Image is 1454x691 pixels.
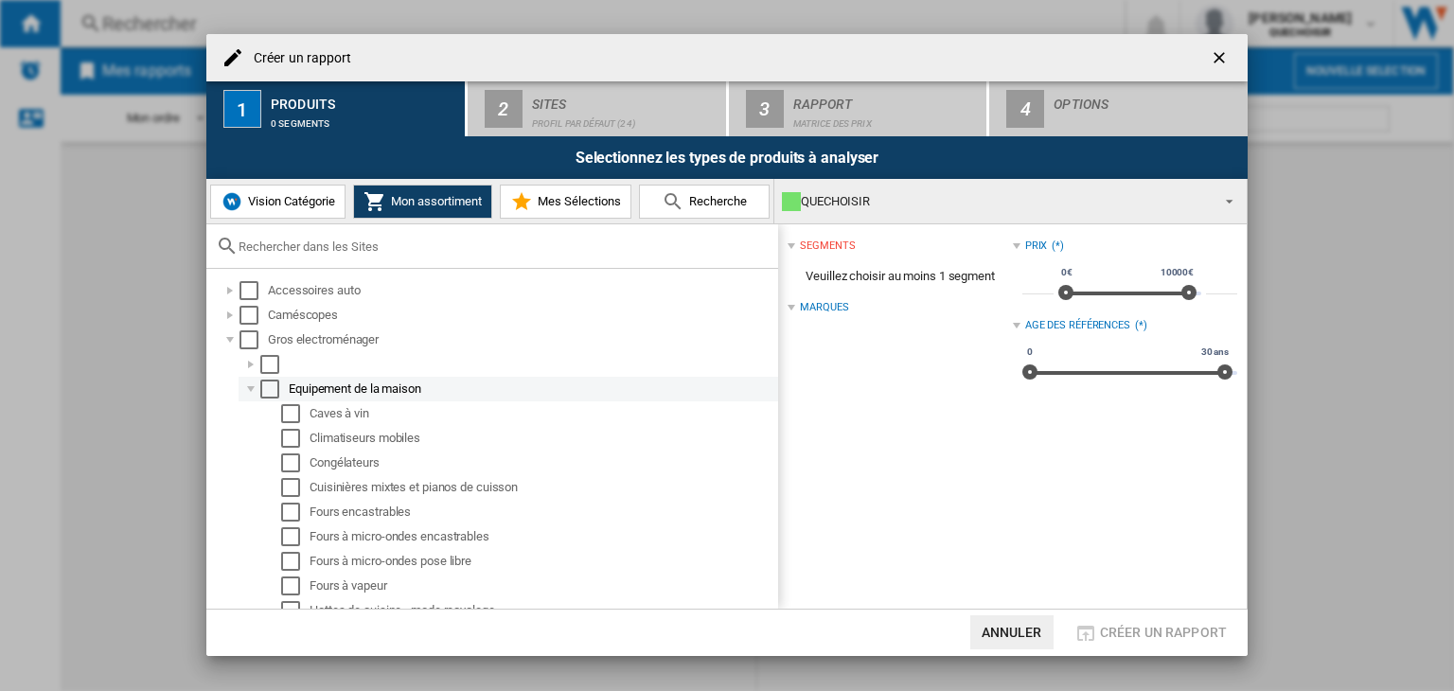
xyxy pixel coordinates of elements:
[271,89,457,109] div: Produits
[500,185,631,219] button: Mes Sélections
[989,81,1248,136] button: 4 Options
[970,615,1054,649] button: Annuler
[243,194,335,208] span: Vision Catégorie
[1006,90,1044,128] div: 4
[1054,89,1240,109] div: Options
[244,49,352,68] h4: Créer un rapport
[206,136,1248,179] div: Selectionnez les types de produits à analyser
[310,478,775,497] div: Cuisinières mixtes et pianos de cuisson
[223,90,261,128] div: 1
[310,503,775,522] div: Fours encastrables
[239,239,769,254] input: Rechercher dans les Sites
[800,300,848,315] div: Marques
[239,281,268,300] md-checkbox: Select
[746,90,784,128] div: 3
[468,81,728,136] button: 2 Sites Profil par défaut (24)
[793,109,980,129] div: Matrice des prix
[1198,345,1232,360] span: 30 ans
[268,306,775,325] div: Caméscopes
[268,330,775,349] div: Gros electroménager
[793,89,980,109] div: Rapport
[310,429,775,448] div: Climatiseurs mobiles
[782,188,1209,215] div: QUECHOISIR
[729,81,989,136] button: 3 Rapport Matrice des prix
[239,306,268,325] md-checkbox: Select
[1058,265,1075,280] span: 0€
[386,194,482,208] span: Mon assortiment
[281,576,310,595] md-checkbox: Select
[1069,615,1232,649] button: Créer un rapport
[639,185,770,219] button: Recherche
[210,185,346,219] button: Vision Catégorie
[281,478,310,497] md-checkbox: Select
[281,429,310,448] md-checkbox: Select
[485,90,523,128] div: 2
[289,380,775,399] div: Equipement de la maison
[281,601,310,620] md-checkbox: Select
[206,81,467,136] button: 1 Produits 0 segments
[281,527,310,546] md-checkbox: Select
[310,453,775,472] div: Congélateurs
[532,89,718,109] div: Sites
[1158,265,1197,280] span: 10000€
[310,527,775,546] div: Fours à micro-ondes encastrables
[1025,239,1048,254] div: Prix
[310,576,775,595] div: Fours à vapeur
[1100,625,1227,640] span: Créer un rapport
[260,380,289,399] md-checkbox: Select
[310,404,775,423] div: Caves à vin
[271,109,457,129] div: 0 segments
[310,601,775,620] div: Hottes de cuisine - mode recyclage
[281,404,310,423] md-checkbox: Select
[1210,48,1232,71] ng-md-icon: getI18NText('BUTTONS.CLOSE_DIALOG')
[1024,345,1036,360] span: 0
[1025,318,1130,333] div: Age des références
[684,194,747,208] span: Recherche
[310,552,775,571] div: Fours à micro-ondes pose libre
[532,109,718,129] div: Profil par défaut (24)
[281,503,310,522] md-checkbox: Select
[260,355,289,374] md-checkbox: Select
[281,552,310,571] md-checkbox: Select
[788,258,1012,294] span: Veuillez choisir au moins 1 segment
[221,190,243,213] img: wiser-icon-blue.png
[268,281,775,300] div: Accessoires auto
[533,194,621,208] span: Mes Sélections
[281,453,310,472] md-checkbox: Select
[239,330,268,349] md-checkbox: Select
[800,239,855,254] div: segments
[353,185,492,219] button: Mon assortiment
[1202,39,1240,77] button: getI18NText('BUTTONS.CLOSE_DIALOG')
